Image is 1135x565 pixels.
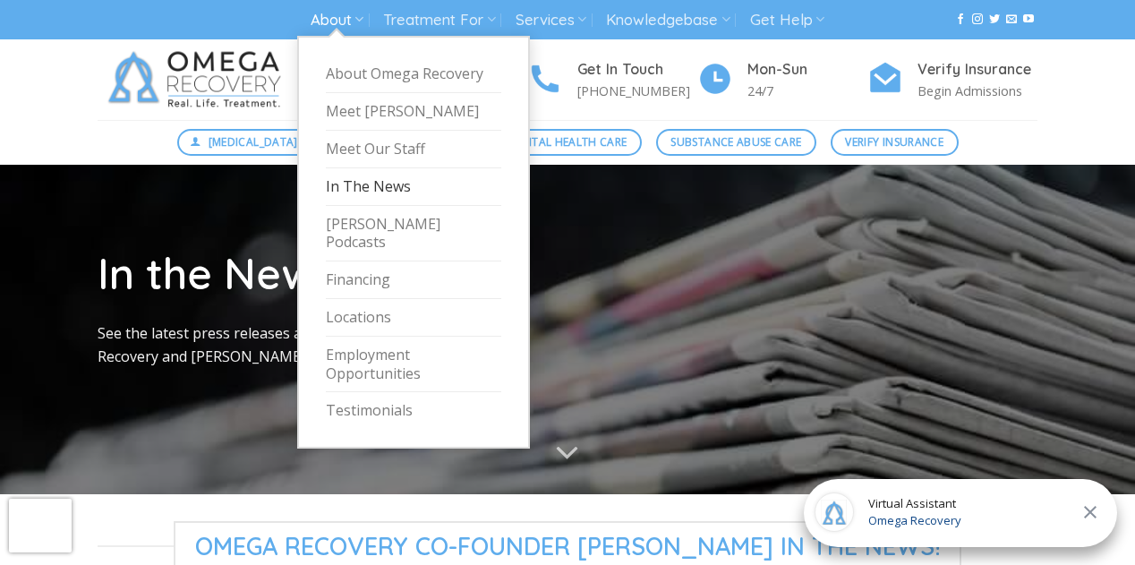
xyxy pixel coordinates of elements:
span: Substance Abuse Care [670,133,801,150]
p: 24/7 [747,81,867,101]
a: About Omega Recovery [326,56,501,93]
h4: Mon-Sun [747,58,867,81]
a: Treatment For [383,4,495,37]
p: [PHONE_NUMBER] [577,81,697,101]
a: Get Help [750,4,824,37]
h1: In the News [98,245,554,301]
a: Verify Insurance Begin Admissions [867,58,1037,102]
a: Follow on Twitter [989,13,1000,26]
a: Knowledgebase [606,4,730,37]
p: Begin Admissions [917,81,1037,101]
span: Mental Health Care [508,133,627,150]
a: Services [516,4,586,37]
a: Meet Our Staff [326,131,501,168]
a: In The News [326,168,501,206]
span: Verify Insurance [845,133,943,150]
a: Follow on Instagram [972,13,983,26]
a: Mental Health Care [494,129,642,156]
a: About [311,4,363,37]
img: Omega Recovery [98,39,299,120]
a: Testimonials [326,392,501,429]
h4: Verify Insurance [917,58,1037,81]
a: Get In Touch [PHONE_NUMBER] [527,58,697,102]
a: Locations [326,299,501,337]
a: Meet [PERSON_NAME] [326,93,501,131]
a: [PERSON_NAME] Podcasts [326,206,501,262]
a: Follow on YouTube [1023,13,1034,26]
a: [MEDICAL_DATA] [177,129,313,156]
a: Substance Abuse Care [656,129,816,156]
h4: Get In Touch [577,58,697,81]
a: Employment Opportunities [326,337,501,393]
button: Scroll for more [533,431,602,477]
a: Follow on Facebook [955,13,966,26]
a: Financing [326,261,501,299]
p: See the latest press releases and news segments that Omega Recovery and [PERSON_NAME] have been f... [98,322,554,368]
a: Send us an email [1006,13,1017,26]
span: [MEDICAL_DATA] [209,133,298,150]
a: Verify Insurance [831,129,959,156]
iframe: reCAPTCHA [9,499,72,552]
